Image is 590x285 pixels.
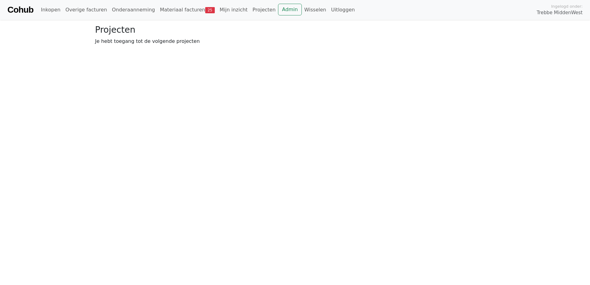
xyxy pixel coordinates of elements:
[95,38,495,45] p: Je hebt toegang tot de volgende projecten
[250,4,278,16] a: Projecten
[205,7,215,13] span: 25
[63,4,110,16] a: Overige facturen
[551,3,583,9] span: Ingelogd onder:
[110,4,157,16] a: Onderaanneming
[95,25,495,35] h3: Projecten
[217,4,250,16] a: Mijn inzicht
[302,4,329,16] a: Wisselen
[537,9,583,16] span: Trebbe MiddenWest
[157,4,217,16] a: Materiaal facturen25
[38,4,63,16] a: Inkopen
[278,4,302,15] a: Admin
[329,4,357,16] a: Uitloggen
[7,2,33,17] a: Cohub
